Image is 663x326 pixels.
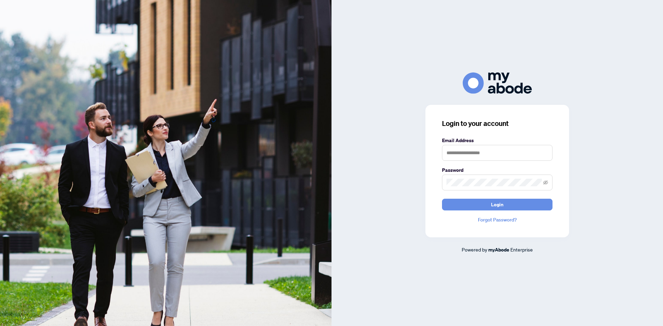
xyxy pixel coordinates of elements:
span: Login [491,199,503,210]
span: Enterprise [510,246,533,253]
span: Powered by [462,246,487,253]
a: Forgot Password? [442,216,552,224]
button: Login [442,199,552,210]
label: Password [442,166,552,174]
label: Email Address [442,137,552,144]
h3: Login to your account [442,119,552,128]
span: eye-invisible [543,180,548,185]
a: myAbode [488,246,509,254]
img: ma-logo [463,72,532,93]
